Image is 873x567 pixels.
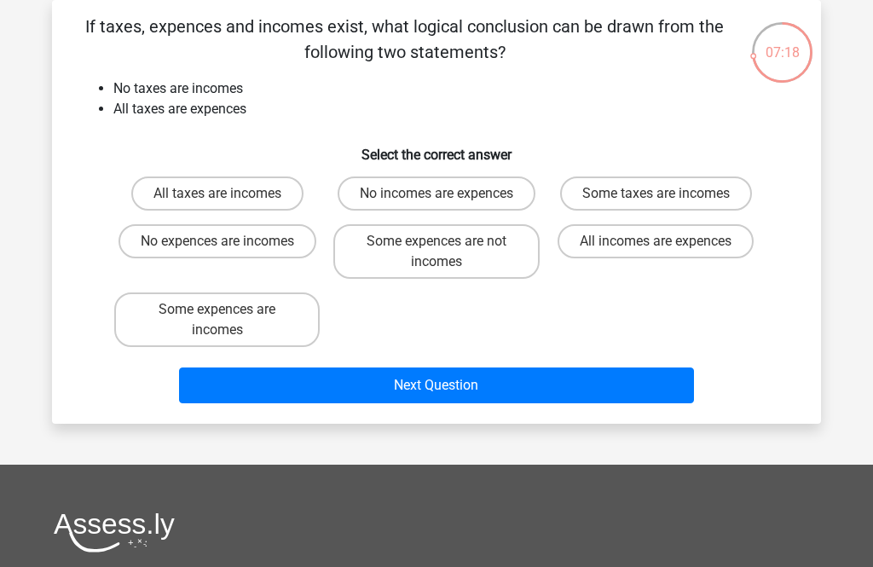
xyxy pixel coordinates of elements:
div: 07:18 [750,20,814,63]
label: Some expences are incomes [114,292,320,347]
label: Some taxes are incomes [560,176,752,211]
button: Next Question [179,367,695,403]
label: All incomes are expences [558,224,754,258]
label: All taxes are incomes [131,176,304,211]
p: If taxes, expences and incomes exist, what logical conclusion can be drawn from the following two... [79,14,730,65]
h6: Select the correct answer [79,133,794,163]
li: All taxes are expences [113,99,794,119]
label: No incomes are expences [338,176,535,211]
img: Assessly logo [54,512,175,553]
label: Some expences are not incomes [333,224,539,279]
li: No taxes are incomes [113,78,794,99]
label: No expences are incomes [119,224,316,258]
